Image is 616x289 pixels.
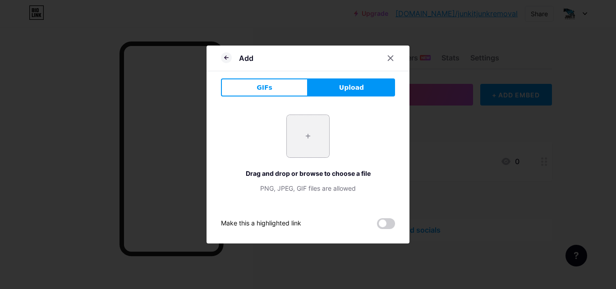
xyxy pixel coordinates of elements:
button: Upload [308,78,395,96]
span: Upload [339,83,364,92]
div: Drag and drop or browse to choose a file [221,169,395,178]
div: PNG, JPEG, GIF files are allowed [221,183,395,193]
div: Make this a highlighted link [221,218,301,229]
button: GIFs [221,78,308,96]
span: GIFs [257,83,272,92]
div: Add [239,53,253,64]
